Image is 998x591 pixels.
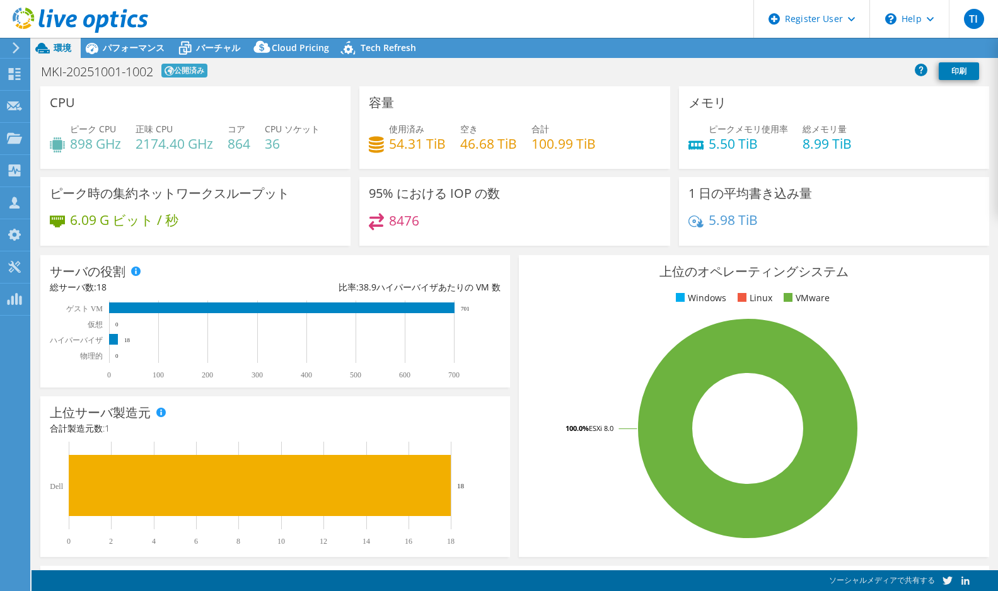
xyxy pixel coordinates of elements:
[236,537,240,546] text: 8
[457,482,465,490] text: 18
[153,370,164,379] text: 100
[70,213,178,227] h4: 6.09 G ビット / 秒
[389,123,424,135] span: 使用済み
[688,96,726,110] h3: メモリ
[66,304,103,313] text: ゲスト VM
[389,137,446,151] h4: 54.31 TiB
[350,370,361,379] text: 500
[54,42,71,54] span: 環境
[50,422,501,435] h4: 合計製造元数:
[447,537,455,546] text: 18
[528,265,979,278] h3: 上位のオペレーティングシステム
[277,537,285,546] text: 10
[265,137,320,151] h4: 36
[105,422,110,434] span: 1
[265,123,320,135] span: CPU ソケット
[161,64,207,77] span: 公開済み
[80,352,103,360] text: 物理的
[115,321,119,328] text: 0
[829,575,935,585] span: ソーシャルメディアで共有する
[96,281,107,293] span: 18
[460,137,517,151] h4: 46.68 TiB
[107,370,111,379] text: 0
[363,537,370,546] text: 14
[939,62,979,80] a: 印刷
[399,370,410,379] text: 600
[70,123,116,135] span: ピーク CPU
[461,306,470,312] text: 701
[67,537,71,546] text: 0
[369,96,394,110] h3: 容量
[709,137,788,151] h4: 5.50 TiB
[448,370,460,379] text: 700
[49,336,103,345] text: ハイパーバイザ
[228,123,245,135] span: コア
[272,42,329,54] span: Cloud Pricing
[589,423,613,433] tspan: ESXi 8.0
[566,423,589,433] tspan: 100.0%
[361,42,416,54] span: Tech Refresh
[734,291,772,305] li: Linux
[70,137,121,151] h4: 898 GHz
[276,280,501,294] div: 比率: ハイパーバイザあたりの VM 数
[803,137,852,151] h4: 8.99 TiB
[50,265,125,278] h3: サーバの役割
[531,137,596,151] h4: 100.99 TiB
[50,406,151,420] h3: 上位サーバ製造元
[252,370,263,379] text: 300
[460,123,478,135] span: 空き
[50,96,75,110] h3: CPU
[405,537,412,546] text: 16
[369,186,500,200] h3: 95% における IOP の数
[531,123,549,135] span: 合計
[964,9,984,29] span: TI
[103,42,165,54] span: パフォーマンス
[389,214,419,227] h4: 8476
[136,137,213,151] h4: 2174.40 GHz
[194,537,198,546] text: 6
[780,291,830,305] li: VMware
[87,320,103,329] text: 仮想
[50,280,276,294] div: 総サーバ数:
[152,537,156,546] text: 4
[803,123,847,135] span: 総メモリ量
[196,42,240,54] span: バーチャル
[109,537,113,546] text: 2
[885,13,896,25] svg: \n
[41,66,153,78] h1: MKI-20251001-1002
[301,370,312,379] text: 400
[709,213,758,227] h4: 5.98 TiB
[673,291,726,305] li: Windows
[359,281,376,293] span: 38.9
[688,186,812,200] h3: 1 日の平均書き込み量
[136,123,173,135] span: 正味 CPU
[320,537,327,546] text: 12
[115,353,119,359] text: 0
[50,186,289,200] h3: ピーク時の集約ネットワークスループット
[202,370,213,379] text: 200
[709,123,788,135] span: ピークメモリ使用率
[50,482,63,491] text: Dell
[124,337,131,343] text: 18
[228,137,250,151] h4: 864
